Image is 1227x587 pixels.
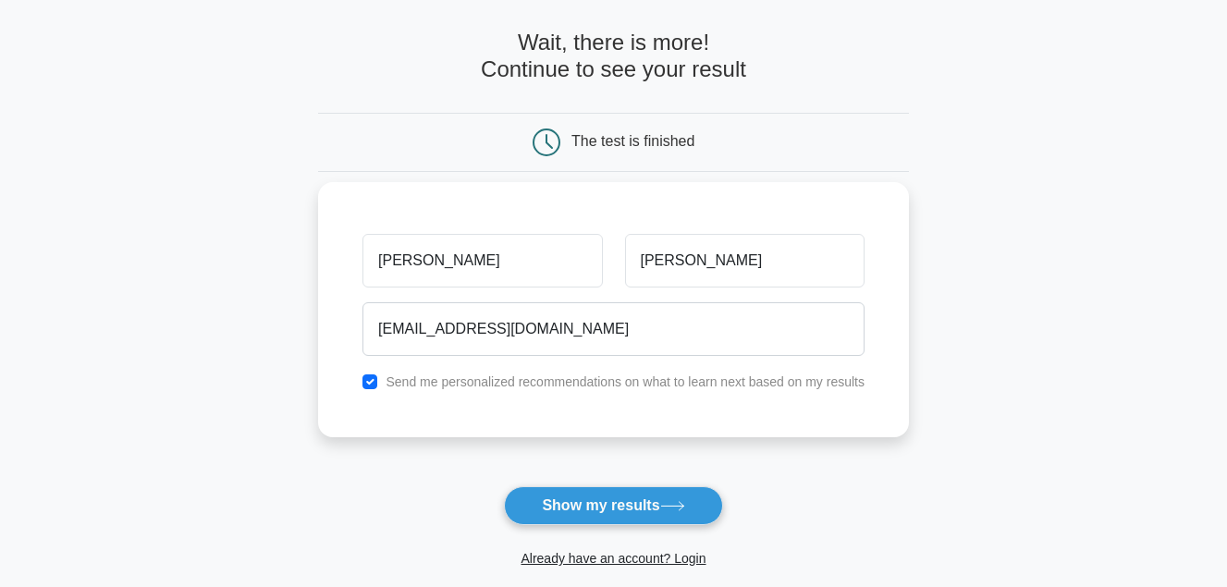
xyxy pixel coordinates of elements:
[318,30,909,83] h4: Wait, there is more! Continue to see your result
[625,234,865,287] input: Last name
[362,234,602,287] input: First name
[571,133,694,149] div: The test is finished
[386,374,865,389] label: Send me personalized recommendations on what to learn next based on my results
[521,551,706,566] a: Already have an account? Login
[362,302,865,356] input: Email
[504,486,722,525] button: Show my results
